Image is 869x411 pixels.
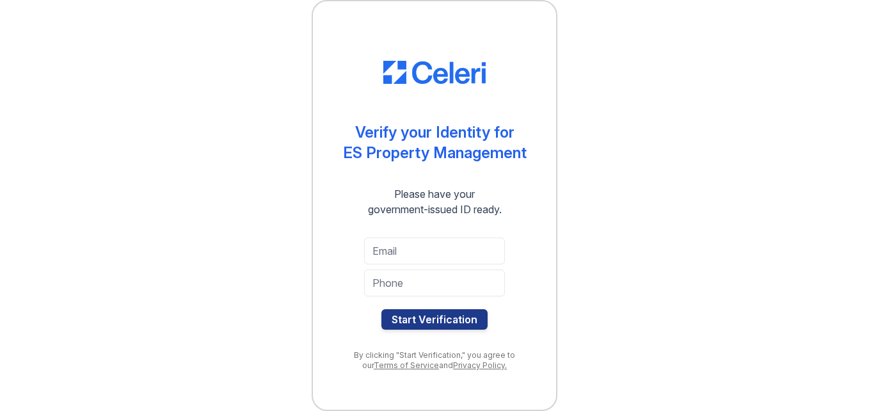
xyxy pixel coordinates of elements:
a: Terms of Service [374,360,439,370]
a: Privacy Policy. [453,360,507,370]
button: Start Verification [381,309,488,330]
div: Verify your Identity for ES Property Management [343,122,527,163]
input: Phone [364,270,505,296]
div: Please have your government-issued ID ready. [345,186,525,217]
input: Email [364,238,505,264]
img: CE_Logo_Blue-a8612792a0a2168367f1c8372b55b34899dd931a85d93a1a3d3e32e68fde9ad4.png [383,61,486,84]
div: By clicking "Start Verification," you agree to our and [339,350,530,371]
